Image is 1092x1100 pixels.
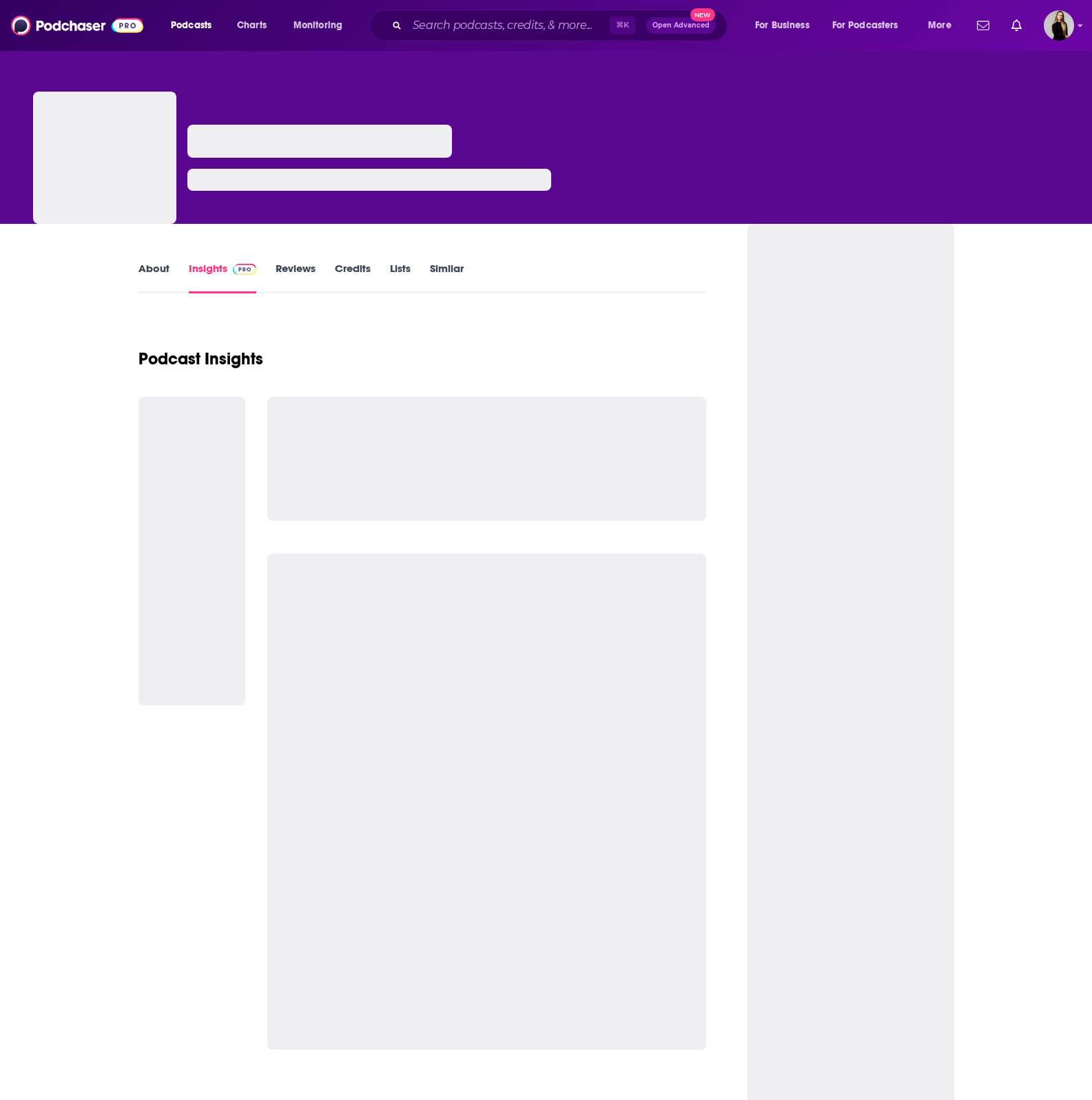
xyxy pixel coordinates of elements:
a: Show notifications dropdown [1006,14,1027,37]
span: Monitoring [293,16,342,35]
button: Open AdvancedNew [646,17,716,34]
span: More [928,16,951,35]
div: Search podcasts, credits, & more... [382,10,741,41]
button: open menu [745,14,827,37]
a: Show notifications dropdown [971,14,995,37]
h1: Podcast Insights [138,349,263,369]
button: open menu [918,14,969,37]
a: Similar [430,262,464,293]
span: For Podcasters [832,16,898,35]
span: Logged in as editaivancevic [1044,10,1074,41]
img: Podchaser Pro [233,264,257,275]
a: InsightsPodchaser Pro [189,262,257,293]
span: ⌘ K [610,17,635,34]
input: Search podcasts, credits, & more... [407,14,610,37]
a: About [138,262,169,293]
a: Lists [390,262,411,293]
button: open menu [284,14,360,37]
img: User Profile [1044,10,1074,41]
span: For Business [755,16,810,35]
span: New [690,8,715,21]
a: Credits [335,262,371,293]
button: Show profile menu [1044,10,1074,41]
span: Charts [237,16,267,35]
img: Podchaser - Follow, Share and Rate Podcasts [11,12,143,39]
span: Open Advanced [652,22,710,29]
button: open menu [161,14,229,37]
a: Charts [228,14,275,37]
button: open menu [823,14,918,37]
a: Reviews [276,262,316,293]
span: Podcasts [171,16,212,35]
